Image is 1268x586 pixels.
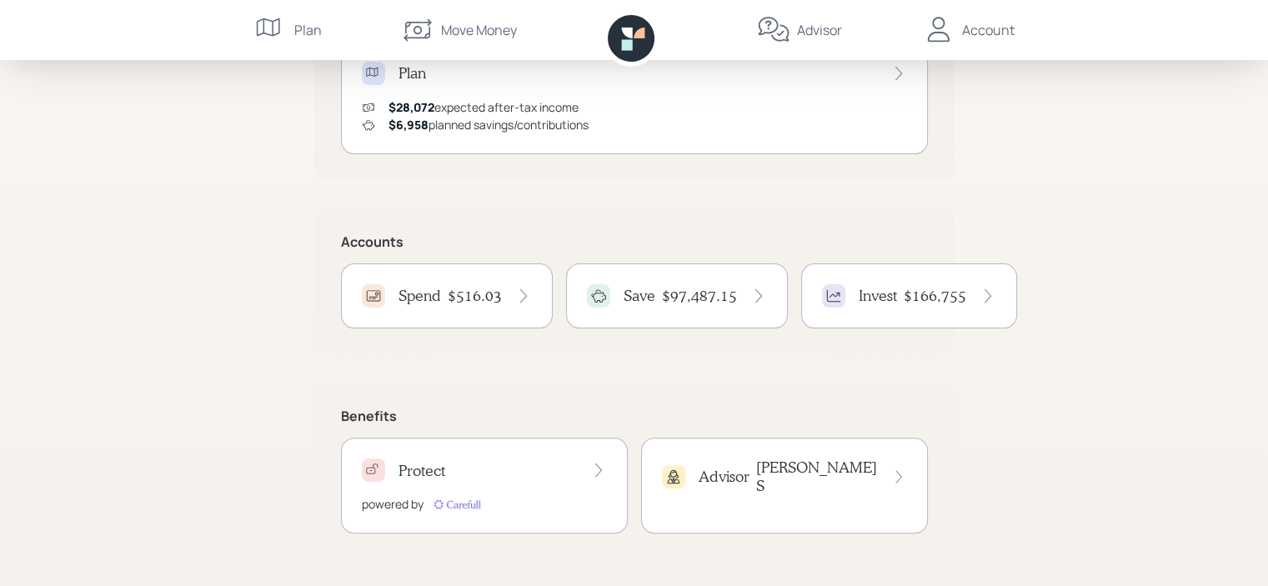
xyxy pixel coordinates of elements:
div: Move Money [441,20,517,40]
h4: $516.03 [448,287,502,305]
div: powered by [362,495,424,513]
h4: Save [624,287,655,305]
h5: Accounts [341,234,928,250]
h4: Advisor [699,468,749,486]
div: Plan [294,20,322,40]
h4: $97,487.15 [662,287,737,305]
span: $28,072 [388,99,434,115]
h4: Invest [859,287,897,305]
img: carefull-M2HCGCDH.digested.png [430,496,484,513]
div: Advisor [797,20,842,40]
h4: Protect [398,462,445,480]
h4: Spend [398,287,441,305]
div: Account [962,20,1015,40]
div: planned savings/contributions [388,116,589,133]
span: $6,958 [388,117,429,133]
div: expected after-tax income [388,98,579,116]
h4: Plan [398,64,426,83]
h4: $166,755 [904,287,966,305]
h4: [PERSON_NAME] S [756,458,879,494]
h5: Benefits [341,408,928,424]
